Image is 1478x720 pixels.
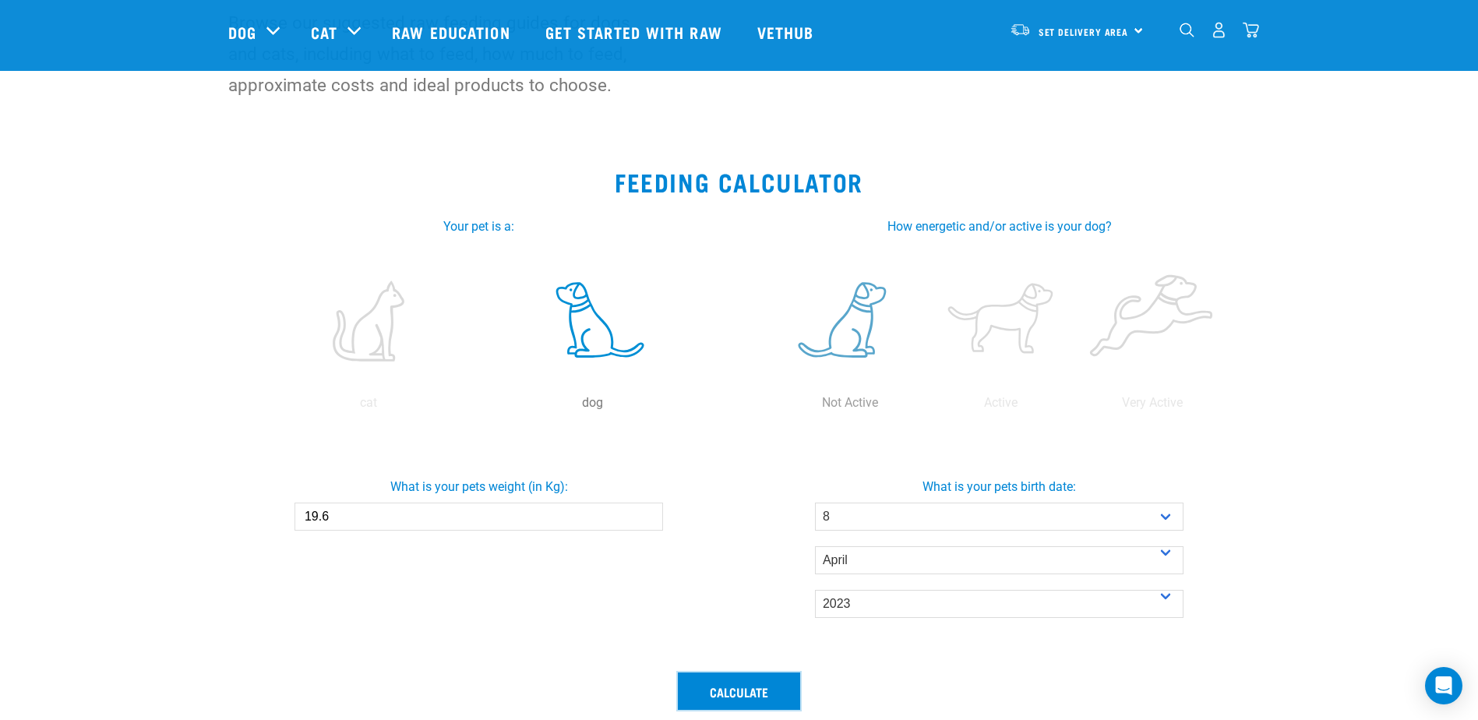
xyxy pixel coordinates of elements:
img: home-icon-1@2x.png [1180,23,1194,37]
p: Very Active [1080,394,1225,412]
label: What is your pets weight (in Kg): [216,478,743,496]
a: Get started with Raw [530,1,742,63]
img: user.png [1211,22,1227,38]
img: van-moving.png [1010,23,1031,37]
a: Cat [311,20,337,44]
a: Raw Education [376,1,529,63]
div: Open Intercom Messenger [1425,667,1462,704]
p: dog [484,394,701,412]
p: Active [929,394,1074,412]
a: Vethub [742,1,834,63]
a: Dog [228,20,256,44]
label: What is your pets birth date: [736,478,1263,496]
span: Set Delivery Area [1039,29,1129,34]
label: Your pet is a: [238,217,721,236]
label: How energetic and/or active is your dog? [758,217,1241,236]
h2: Feeding Calculator [19,168,1459,196]
img: home-icon@2x.png [1243,22,1259,38]
p: cat [260,394,478,412]
button: Calculate [678,672,800,710]
p: Not Active [778,394,922,412]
